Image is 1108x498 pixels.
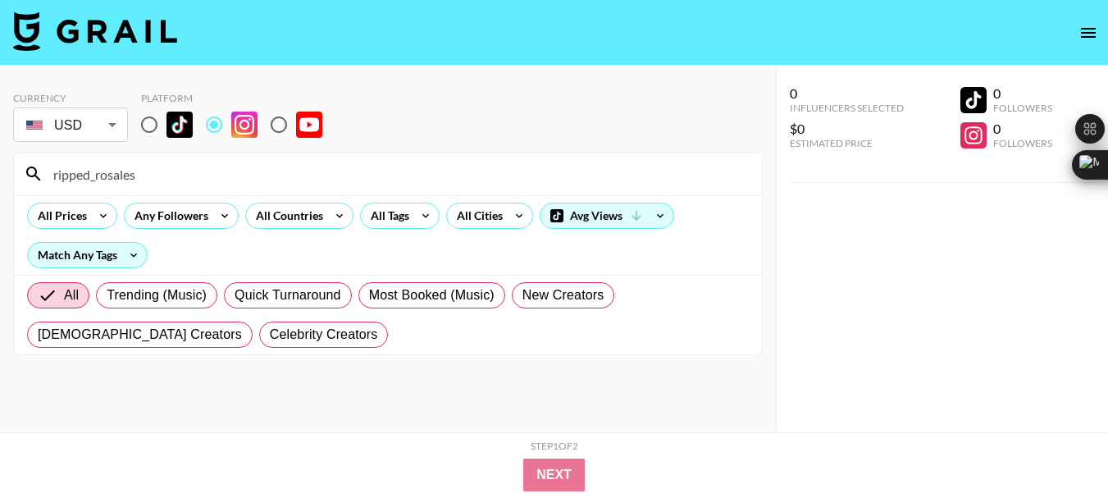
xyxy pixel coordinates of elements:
button: open drawer [1072,16,1105,49]
span: Most Booked (Music) [369,286,495,305]
div: Followers [993,102,1052,114]
span: Quick Turnaround [235,286,341,305]
span: All [64,286,79,305]
div: All Tags [361,203,413,228]
div: Step 1 of 2 [531,440,578,452]
div: USD [16,111,125,139]
span: Celebrity Creators [270,325,378,345]
img: Instagram [231,112,258,138]
button: Next [523,459,585,491]
input: Search by User Name [43,161,752,187]
img: Grail Talent [13,11,177,51]
span: Trending (Music) [107,286,207,305]
div: All Prices [28,203,90,228]
div: Any Followers [125,203,212,228]
div: 0 [790,85,904,102]
div: $0 [790,121,904,137]
div: 0 [993,85,1052,102]
span: New Creators [522,286,604,305]
div: Currency [13,92,128,104]
div: All Countries [246,203,326,228]
div: All Cities [447,203,506,228]
div: 0 [993,121,1052,137]
div: Match Any Tags [28,243,147,267]
img: YouTube [296,112,322,138]
div: Avg Views [540,203,673,228]
div: Influencers Selected [790,102,904,114]
div: Followers [993,137,1052,149]
span: [DEMOGRAPHIC_DATA] Creators [38,325,242,345]
img: TikTok [166,112,193,138]
div: Estimated Price [790,137,904,149]
div: Platform [141,92,335,104]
